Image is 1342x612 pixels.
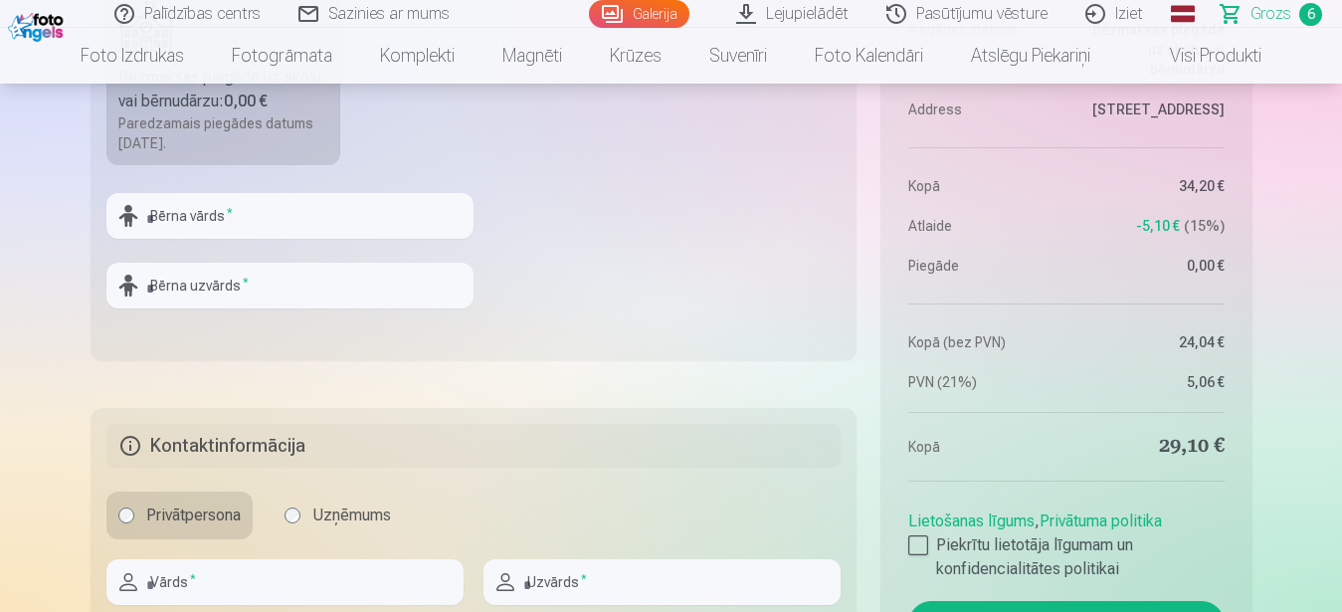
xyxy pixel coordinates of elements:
span: 6 [1299,3,1322,26]
dd: 5,06 € [1076,372,1225,392]
a: Foto kalendāri [791,28,947,84]
a: Foto izdrukas [57,28,208,84]
dd: 24,04 € [1076,332,1225,352]
label: Piekrītu lietotāja līgumam un konfidencialitātes politikai [908,533,1224,581]
div: Paredzamais piegādes datums [DATE]. [118,113,329,153]
a: Lietošanas līgums [908,511,1035,530]
dt: Address [908,100,1056,119]
a: Suvenīri [685,28,791,84]
a: Visi produkti [1114,28,1285,84]
input: Privātpersona [118,508,134,523]
dt: Kopā (bez PVN) [908,332,1056,352]
input: Uzņēmums [285,508,300,523]
div: , [908,502,1224,581]
dt: PVN (21%) [908,372,1056,392]
dd: 34,20 € [1076,176,1225,196]
b: 0,00 € [224,92,268,110]
dt: Atlaide [908,216,1056,236]
label: Privātpersona [106,492,253,539]
span: 15 % [1184,216,1225,236]
dt: Kopā [908,433,1056,461]
a: Privātuma politika [1040,511,1162,530]
h5: Kontaktinformācija [106,424,842,468]
a: Krūzes [586,28,685,84]
a: Fotogrāmata [208,28,356,84]
span: Grozs [1250,2,1291,26]
a: Atslēgu piekariņi [947,28,1114,84]
dd: [STREET_ADDRESS] [1076,100,1225,119]
dd: 0,00 € [1076,256,1225,276]
dt: Piegāde [908,256,1056,276]
a: Magnēti [479,28,586,84]
img: /fa1 [8,8,69,42]
dd: 29,10 € [1076,433,1225,461]
div: Bezmaksas piegāde uz skolu vai bērnudārzu : [118,66,329,113]
label: Uzņēmums [273,492,403,539]
a: Komplekti [356,28,479,84]
span: -5,10 € [1136,216,1180,236]
dt: Kopā [908,176,1056,196]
